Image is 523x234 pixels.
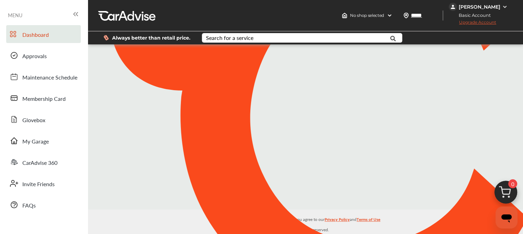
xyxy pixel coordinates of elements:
[6,110,81,128] a: Glovebox
[22,137,49,146] span: My Garage
[22,31,49,40] span: Dashboard
[6,153,81,171] a: CarAdvise 360
[502,4,508,10] img: WGsFRI8htEPBVLJbROoPRyZpYNWhNONpIPPETTm6eUC0GeLEiAAAAAElFTkSuQmCC
[387,13,392,18] img: header-down-arrow.9dd2ce7d.svg
[103,35,109,41] img: dollor_label_vector.a70140d1.svg
[22,159,57,168] span: CarAdvise 360
[8,12,22,18] span: MENU
[6,132,81,150] a: My Garage
[300,106,327,129] img: CA_CheckIcon.cf4f08d4.svg
[449,20,496,28] span: Upgrade Account
[350,13,384,18] span: No shop selected
[459,4,500,10] div: [PERSON_NAME]
[22,116,45,125] span: Glovebox
[342,13,347,18] img: header-home-logo.8d720a4f.svg
[112,35,190,40] span: Always better than retail price.
[489,178,522,211] img: cart_icon.3d0951e8.svg
[22,52,47,61] span: Approvals
[449,3,457,11] img: jVpblrzwTbfkPYzPPzSLxeg0AAAAASUVORK5CYII=
[6,46,81,64] a: Approvals
[449,12,496,19] span: Basic Account
[22,180,55,189] span: Invite Friends
[6,196,81,214] a: FAQs
[508,179,517,188] span: 0
[403,13,409,18] img: location_vector.a44bc228.svg
[22,201,36,210] span: FAQs
[22,73,77,82] span: Maintenance Schedule
[495,206,517,228] iframe: Button to launch messaging window
[88,215,523,223] p: By using the CarAdvise application, you agree to our and
[6,68,81,86] a: Maintenance Schedule
[443,10,443,21] img: header-divider.bc55588e.svg
[206,35,253,41] div: Search for a service
[6,174,81,192] a: Invite Friends
[6,25,81,43] a: Dashboard
[6,89,81,107] a: Membership Card
[22,95,66,104] span: Membership Card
